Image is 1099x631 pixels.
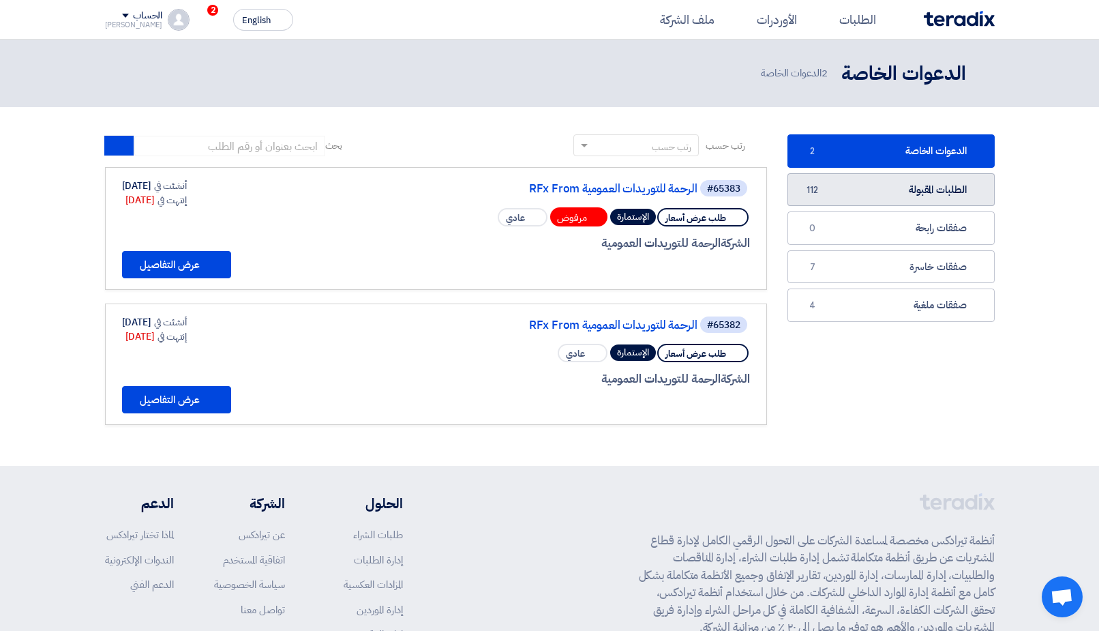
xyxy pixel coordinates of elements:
[168,9,190,31] img: profile_test.png
[610,209,656,225] div: الإستمارة
[357,602,403,617] a: إدارة الموردين
[924,11,995,27] img: Teradix logo
[105,553,174,568] a: الندوات الإلكترونية
[822,65,828,80] span: 2
[122,386,231,413] button: عرض التفاصيل
[566,347,585,360] span: عادي
[157,329,187,344] span: إنتهت في
[804,145,821,158] span: 2
[787,250,995,284] a: صفقات خاسرة7
[154,315,187,329] span: أنشئت في
[425,183,697,195] a: RFx From الرحمة للتوريدات العمومية
[652,140,691,154] div: رتب حسب
[154,179,187,193] span: أنشئت في
[157,193,187,207] span: إنتهت في
[804,184,821,197] span: 112
[841,61,966,87] h2: الدعوات الخاصة
[242,16,271,25] span: English
[787,134,995,168] a: الدعوات الخاصة2
[804,261,821,274] span: 7
[425,319,697,332] a: RFx From الرحمة للتوريدات العمومية
[746,3,828,35] a: الأوردرات
[344,577,403,592] a: المزادات العكسية
[241,602,285,617] a: تواصل معنا
[214,577,285,592] a: سياسة الخصوصية
[804,299,821,312] span: 4
[125,329,207,344] div: [DATE]
[354,553,403,568] a: إدارة الطلبات
[610,344,656,361] div: الإستمارة
[122,179,207,193] div: [DATE]
[787,289,995,322] a: صفقات ملغية4
[707,184,740,194] div: #65383
[122,315,207,329] div: [DATE]
[326,493,403,514] li: الحلول
[105,493,174,514] li: الدعم
[761,65,830,81] span: الدعوات الخاصة
[239,527,285,542] a: عن تيرادكس
[207,5,218,16] span: 2
[125,193,207,207] div: [DATE]
[214,493,285,514] li: الشركة
[105,21,163,29] div: [PERSON_NAME]
[325,138,343,153] span: بحث
[106,527,174,542] a: لماذا تختار تيرادكس
[422,370,750,388] div: الرحمة للتوريدات العمومية
[721,370,750,387] span: الشركة
[665,211,726,224] span: طلب عرض أسعار
[707,321,740,330] div: #65382
[828,3,907,35] a: الطلبات
[649,3,746,35] a: ملف الشركة
[233,9,293,31] button: English
[787,173,995,207] a: الطلبات المقبولة112
[130,577,174,592] a: الدعم الفني
[550,207,607,226] div: مرفوض
[353,527,403,542] a: طلبات الشراء
[223,553,285,568] a: اتفاقية المستخدم
[134,136,325,156] input: ابحث بعنوان أو رقم الطلب
[804,222,821,235] span: 0
[122,251,231,278] button: عرض التفاصيل
[721,235,750,252] span: الشركة
[1042,576,1083,617] div: دردشة مفتوحة
[787,211,995,245] a: صفقات رابحة0
[422,235,750,252] div: الرحمة للتوريدات العمومية
[133,10,162,22] div: الحساب
[665,347,726,360] span: طلب عرض أسعار
[506,211,525,224] span: عادي
[706,138,744,153] span: رتب حسب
